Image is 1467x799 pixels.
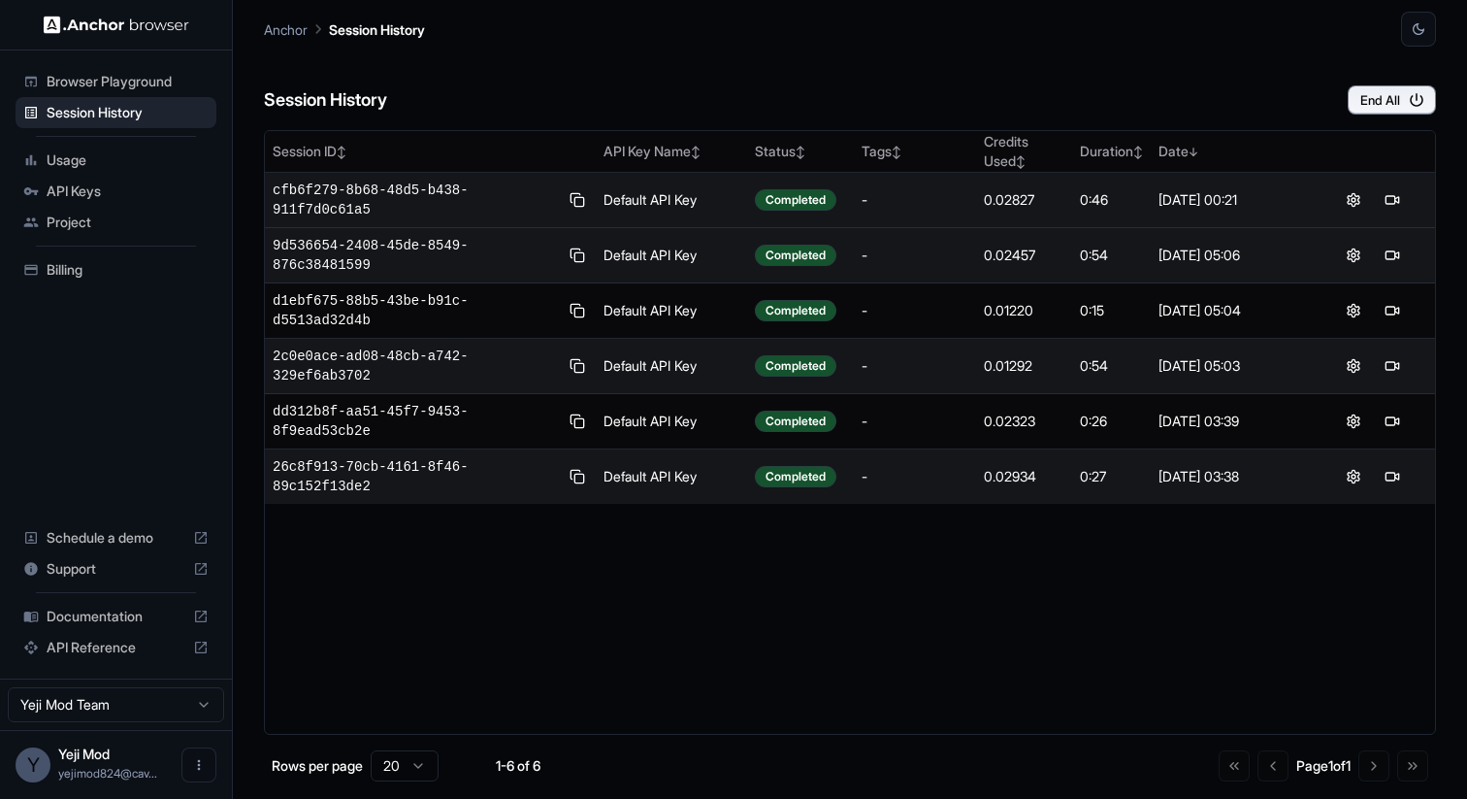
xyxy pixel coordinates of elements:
[1080,412,1143,431] div: 0:26
[1080,142,1143,161] div: Duration
[47,607,185,626] span: Documentation
[862,190,969,210] div: -
[691,145,701,159] span: ↕
[796,145,805,159] span: ↕
[47,213,209,232] span: Project
[755,142,846,161] div: Status
[596,228,747,283] td: Default API Key
[16,748,50,782] div: Y
[1158,412,1303,431] div: [DATE] 03:39
[984,246,1064,265] div: 0.02457
[44,16,189,34] img: Anchor Logo
[596,283,747,339] td: Default API Key
[1080,356,1143,376] div: 0:54
[273,402,558,441] span: dd312b8f-aa51-45f7-9453-8f9ead53cb2e
[273,142,588,161] div: Session ID
[16,254,216,285] div: Billing
[1158,142,1303,161] div: Date
[862,142,969,161] div: Tags
[337,145,346,159] span: ↕
[47,150,209,170] span: Usage
[892,145,901,159] span: ↕
[984,301,1064,320] div: 0.01220
[1080,301,1143,320] div: 0:15
[16,207,216,238] div: Project
[329,19,425,40] p: Session History
[1080,246,1143,265] div: 0:54
[1158,246,1303,265] div: [DATE] 05:06
[272,756,363,776] p: Rows per page
[16,632,216,663] div: API Reference
[47,528,185,548] span: Schedule a demo
[16,145,216,176] div: Usage
[47,72,209,91] span: Browser Playground
[755,245,836,266] div: Completed
[47,260,209,280] span: Billing
[984,190,1064,210] div: 0.02827
[862,246,969,265] div: -
[596,339,747,394] td: Default API Key
[596,449,747,505] td: Default API Key
[181,748,216,782] button: Open menu
[58,746,110,762] span: Yeji Mod
[755,466,836,487] div: Completed
[862,356,969,376] div: -
[1133,145,1143,159] span: ↕
[16,553,216,584] div: Support
[470,756,567,776] div: 1-6 of 6
[984,132,1064,171] div: Credits Used
[755,355,836,377] div: Completed
[984,467,1064,486] div: 0.02934
[264,19,308,40] p: Anchor
[273,181,558,219] span: cfb6f279-8b68-48d5-b438-911f7d0c61a5
[16,97,216,128] div: Session History
[264,18,425,40] nav: breadcrumb
[1158,467,1303,486] div: [DATE] 03:38
[755,411,836,432] div: Completed
[1080,467,1143,486] div: 0:27
[1080,190,1143,210] div: 0:46
[16,66,216,97] div: Browser Playground
[273,236,558,275] span: 9d536654-2408-45de-8549-876c38481599
[603,142,739,161] div: API Key Name
[1158,190,1303,210] div: [DATE] 00:21
[47,559,185,579] span: Support
[755,189,836,211] div: Completed
[273,457,558,496] span: 26c8f913-70cb-4161-8f46-89c152f13de2
[47,638,185,657] span: API Reference
[984,412,1064,431] div: 0.02323
[755,300,836,321] div: Completed
[16,601,216,632] div: Documentation
[984,356,1064,376] div: 0.01292
[1189,145,1198,159] span: ↓
[273,291,558,330] span: d1ebf675-88b5-43be-b91c-d5513ad32d4b
[596,394,747,449] td: Default API Key
[1158,301,1303,320] div: [DATE] 05:04
[273,347,558,385] span: 2c0e0ace-ad08-48cb-a742-329ef6ab3702
[16,522,216,553] div: Schedule a demo
[16,176,216,207] div: API Keys
[47,182,209,201] span: API Keys
[862,412,969,431] div: -
[1158,356,1303,376] div: [DATE] 05:03
[1348,85,1436,115] button: End All
[264,86,387,115] h6: Session History
[58,766,157,781] span: yejimod824@cavoyar.com
[862,301,969,320] div: -
[596,173,747,228] td: Default API Key
[1016,154,1026,169] span: ↕
[1296,756,1351,776] div: Page 1 of 1
[862,467,969,486] div: -
[47,103,209,122] span: Session History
